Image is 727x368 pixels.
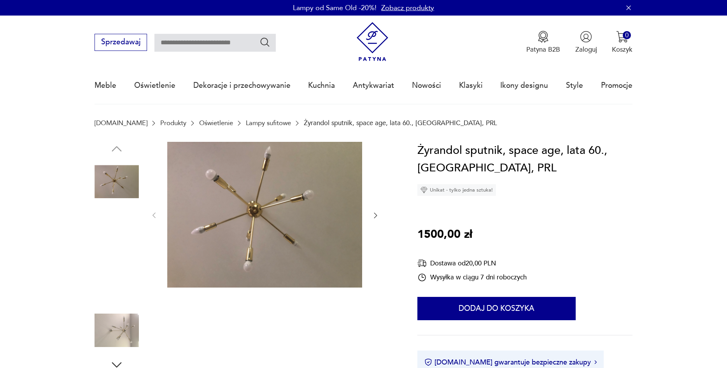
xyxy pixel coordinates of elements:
p: Koszyk [612,45,632,54]
img: Ikona koszyka [616,31,628,43]
h1: Żyrandol sputnik, space age, lata 60., [GEOGRAPHIC_DATA], PRL [417,142,632,177]
img: Patyna - sklep z meblami i dekoracjami vintage [353,22,392,61]
a: Kuchnia [308,68,335,103]
img: Ikonka użytkownika [580,31,592,43]
button: Dodaj do koszyka [417,297,576,320]
div: Dostawa od 20,00 PLN [417,258,527,268]
a: [DOMAIN_NAME] [95,119,147,127]
img: Zdjęcie produktu Żyrandol sputnik, space age, lata 60., Polska, PRL [95,259,139,303]
a: Promocje [601,68,632,103]
div: 0 [623,31,631,39]
a: Style [566,68,583,103]
a: Antykwariat [353,68,394,103]
div: Unikat - tylko jedna sztuka! [417,184,496,196]
img: Ikona dostawy [417,258,427,268]
p: Patyna B2B [526,45,560,54]
a: Lampy sufitowe [246,119,291,127]
a: Ikona medaluPatyna B2B [526,31,560,54]
a: Oświetlenie [199,119,233,127]
img: Ikona certyfikatu [424,358,432,366]
button: Sprzedawaj [95,34,147,51]
a: Ikony designu [500,68,548,103]
a: Produkty [160,119,186,127]
a: Oświetlenie [134,68,175,103]
button: Patyna B2B [526,31,560,54]
p: Lampy od Same Old -20%! [293,3,377,13]
img: Ikona strzałki w prawo [594,360,597,364]
a: Nowości [412,68,441,103]
button: 0Koszyk [612,31,632,54]
button: Szukaj [259,37,271,48]
img: Zdjęcie produktu Żyrandol sputnik, space age, lata 60., Polska, PRL [95,160,139,204]
img: Ikona medalu [537,31,549,43]
button: [DOMAIN_NAME] gwarantuje bezpieczne zakupy [424,358,597,367]
a: Zobacz produkty [381,3,434,13]
button: Zaloguj [575,31,597,54]
img: Ikona diamentu [420,187,427,194]
p: Żyrandol sputnik, space age, lata 60., [GEOGRAPHIC_DATA], PRL [304,119,497,127]
a: Sprzedawaj [95,40,147,46]
div: Wysyłka w ciągu 7 dni roboczych [417,273,527,282]
p: 1500,00 zł [417,226,472,244]
a: Klasyki [459,68,483,103]
img: Zdjęcie produktu Żyrandol sputnik, space age, lata 60., Polska, PRL [167,142,362,288]
img: Zdjęcie produktu Żyrandol sputnik, space age, lata 60., Polska, PRL [95,308,139,352]
a: Meble [95,68,116,103]
img: Zdjęcie produktu Żyrandol sputnik, space age, lata 60., Polska, PRL [95,209,139,253]
a: Dekoracje i przechowywanie [193,68,291,103]
p: Zaloguj [575,45,597,54]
